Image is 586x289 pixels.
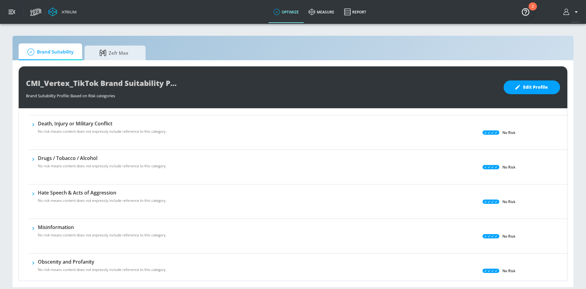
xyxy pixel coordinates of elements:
p: No risk means content does not expressly include reference to this category. [38,198,167,203]
div: Atrium [59,9,77,15]
h6: Hate Speech & Acts of Aggression [38,189,167,196]
p: No risk means content does not expressly include reference to this category. [38,163,167,169]
h6: Obscenity and Profanity [38,258,167,265]
p: No Risk [502,198,515,205]
p: No Risk [502,268,515,274]
p: No Risk [502,233,515,239]
h6: Death, Injury or Military Conflict [38,120,167,127]
a: Report [339,1,371,23]
div: MisinformationNo risk means content does not expressly include reference to this category. [38,224,167,242]
a: optimize [269,1,304,23]
button: Open Resource Center, 2 new notifications [517,3,534,20]
span: Edit Profile [516,83,548,91]
span: Zefr Max [91,46,137,60]
div: Drugs / Tobacco / AlcoholNo risk means content does not expressly include reference to this categ... [38,155,167,172]
h6: Drugs / Tobacco / Alcohol [38,155,167,161]
div: Obscenity and ProfanityNo risk means content does not expressly include reference to this category. [38,258,167,276]
h6: Misinformation [38,224,167,231]
div: Hate Speech & Acts of AggressionNo risk means content does not expressly include reference to thi... [38,189,167,207]
a: measure [304,1,339,23]
div: 2 [532,6,534,14]
span: v 4.25.4 [571,20,580,24]
p: No risk means content does not expressly include reference to this category. [38,232,167,238]
span: Brand Suitability [25,45,74,59]
p: No Risk [502,164,515,170]
p: No Risk [502,129,515,136]
button: Edit Profile [504,80,560,94]
p: No risk means content does not expressly include reference to this category. [38,129,167,134]
a: Atrium [48,7,77,17]
div: Brand Suitability Profile: Based on Risk categories [26,90,497,98]
p: No risk means content does not expressly include reference to this category. [38,267,167,272]
div: Death, Injury or Military ConflictNo risk means content does not expressly include reference to t... [38,120,167,138]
